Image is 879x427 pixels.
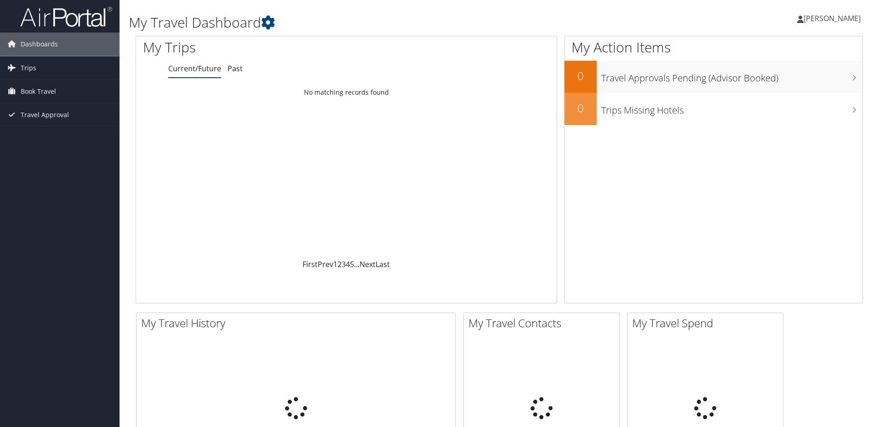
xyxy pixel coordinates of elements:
[143,38,375,57] h1: My Trips
[601,67,862,85] h3: Travel Approvals Pending (Advisor Booked)
[318,259,333,269] a: Prev
[350,259,354,269] a: 5
[468,315,619,331] h2: My Travel Contacts
[333,259,337,269] a: 1
[797,5,870,32] a: [PERSON_NAME]
[21,33,58,56] span: Dashboards
[565,68,597,84] h2: 0
[141,315,455,331] h2: My Travel History
[136,84,557,101] td: No matching records found
[346,259,350,269] a: 4
[129,13,623,32] h1: My Travel Dashboard
[804,13,861,23] span: [PERSON_NAME]
[228,63,243,74] a: Past
[21,103,69,126] span: Travel Approval
[303,259,318,269] a: First
[20,6,112,28] img: airportal-logo.png
[354,259,360,269] span: …
[21,80,56,103] span: Book Travel
[632,315,783,331] h2: My Travel Spend
[360,259,376,269] a: Next
[565,93,862,125] a: 0Trips Missing Hotels
[376,259,390,269] a: Last
[168,63,221,74] a: Current/Future
[565,38,862,57] h1: My Action Items
[21,57,36,80] span: Trips
[565,100,597,116] h2: 0
[337,259,342,269] a: 2
[565,61,862,93] a: 0Travel Approvals Pending (Advisor Booked)
[601,99,862,117] h3: Trips Missing Hotels
[342,259,346,269] a: 3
